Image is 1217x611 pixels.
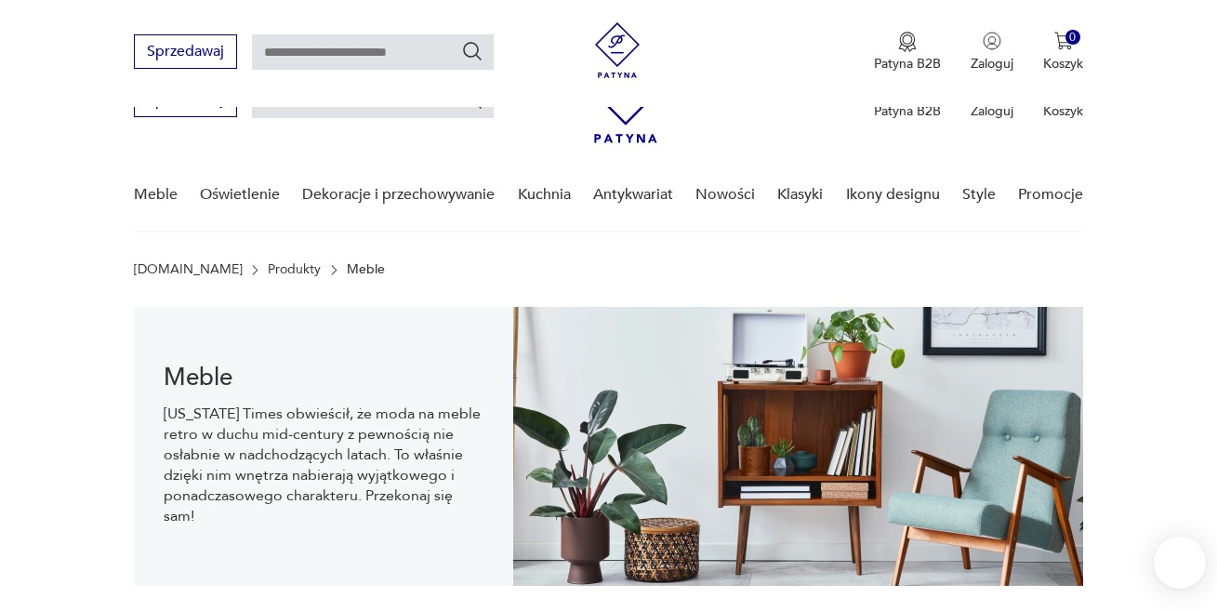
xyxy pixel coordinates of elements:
[200,159,280,231] a: Oświetlenie
[874,32,941,73] button: Patyna B2B
[461,40,483,62] button: Szukaj
[134,262,243,277] a: [DOMAIN_NAME]
[593,159,673,231] a: Antykwariat
[695,159,755,231] a: Nowości
[971,55,1013,73] p: Zaloguj
[1154,537,1206,589] iframe: Smartsupp widget button
[134,34,237,69] button: Sprzedawaj
[134,95,237,108] a: Sprzedawaj
[983,32,1001,50] img: Ikonka użytkownika
[302,159,495,231] a: Dekoracje i przechowywanie
[971,32,1013,73] button: Zaloguj
[1018,159,1083,231] a: Promocje
[134,46,237,60] a: Sprzedawaj
[164,366,483,389] h1: Meble
[164,404,483,526] p: [US_STATE] Times obwieścił, że moda na meble retro w duchu mid-century z pewnością nie osłabnie w...
[1043,102,1083,120] p: Koszyk
[1054,32,1073,50] img: Ikona koszyka
[1043,55,1083,73] p: Koszyk
[846,159,940,231] a: Ikony designu
[347,262,385,277] p: Meble
[268,262,321,277] a: Produkty
[962,159,996,231] a: Style
[134,159,178,231] a: Meble
[1043,32,1083,73] button: 0Koszyk
[874,32,941,73] a: Ikona medaluPatyna B2B
[518,159,571,231] a: Kuchnia
[898,32,917,52] img: Ikona medalu
[513,307,1083,586] img: Meble
[874,102,941,120] p: Patyna B2B
[874,55,941,73] p: Patyna B2B
[777,159,823,231] a: Klasyki
[1065,30,1081,46] div: 0
[971,102,1013,120] p: Zaloguj
[589,22,645,78] img: Patyna - sklep z meblami i dekoracjami vintage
